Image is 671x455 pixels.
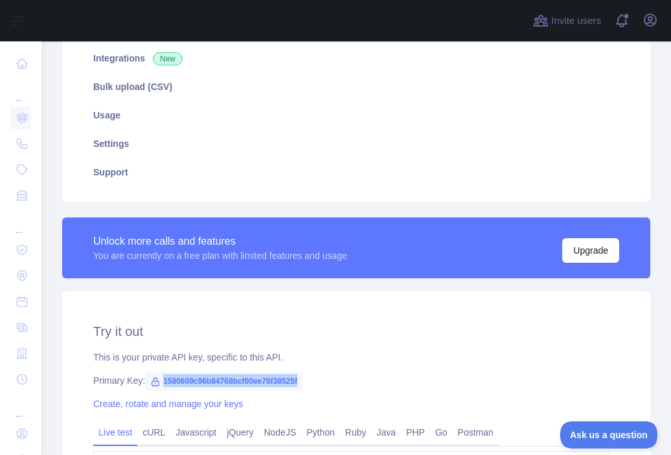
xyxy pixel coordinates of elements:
a: Java [372,422,402,443]
a: NodeJS [258,422,301,443]
a: cURL [137,422,170,443]
button: Upgrade [562,238,619,263]
a: Go [430,422,453,443]
div: ... [10,394,31,419]
a: Javascript [170,422,222,443]
a: PHP [401,422,430,443]
div: ... [10,210,31,236]
a: Integrations New [78,44,635,72]
div: ... [10,78,31,104]
span: Invite users [551,14,601,28]
a: jQuery [222,422,258,443]
div: Unlock more calls and features [93,234,347,249]
div: This is your private API key, specific to this API. [93,351,619,364]
a: Usage [78,101,635,129]
a: Live test [93,422,137,443]
a: Support [78,158,635,186]
span: New [153,52,183,65]
a: Ruby [340,422,372,443]
a: Python [301,422,340,443]
div: You are currently on a free plan with limited features and usage [93,249,347,262]
h2: Try it out [93,322,619,340]
a: Bulk upload (CSV) [78,72,635,101]
button: Invite users [530,10,604,31]
span: 1580609c96b84768bcf00ee76f38525f [145,372,302,391]
div: Primary Key: [93,374,619,387]
iframe: Toggle Customer Support [560,421,658,449]
a: Settings [78,129,635,158]
a: Postman [453,422,499,443]
a: Create, rotate and manage your keys [93,399,243,409]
